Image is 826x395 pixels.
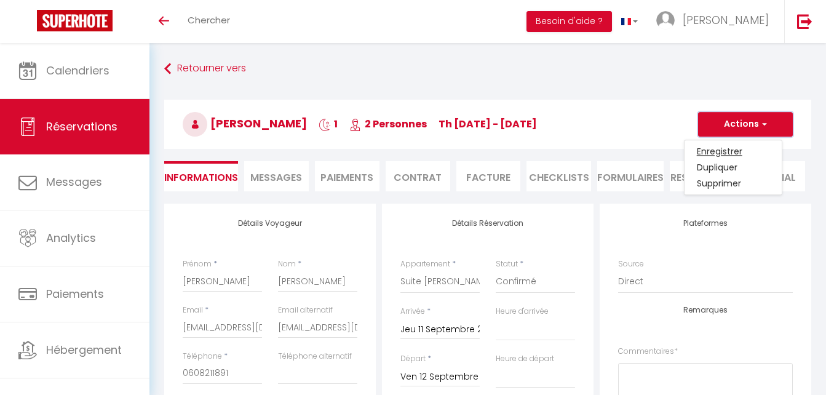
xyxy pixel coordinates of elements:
[774,340,817,386] iframe: Chat
[164,161,238,191] li: Informations
[46,230,96,245] span: Analytics
[656,11,675,30] img: ...
[46,286,104,301] span: Paiements
[315,161,379,191] li: Paiements
[526,11,612,32] button: Besoin d'aide ?
[496,258,518,270] label: Statut
[319,117,338,131] span: 1
[278,351,352,362] label: Téléphone alternatif
[685,143,782,159] a: Enregistrer
[183,305,203,316] label: Email
[46,119,117,134] span: Réservations
[188,14,230,26] span: Chercher
[597,161,664,191] li: FORMULAIRES
[183,351,222,362] label: Téléphone
[496,306,549,317] label: Heure d'arrivée
[278,258,296,270] label: Nom
[183,116,307,131] span: [PERSON_NAME]
[46,342,122,357] span: Hébergement
[439,117,537,131] span: Th [DATE] - [DATE]
[496,353,554,365] label: Heure de départ
[183,258,212,270] label: Prénom
[618,306,793,314] h4: Remarques
[683,12,769,28] span: [PERSON_NAME]
[37,10,113,31] img: Super Booking
[46,174,102,190] span: Messages
[400,258,450,270] label: Appartement
[618,258,644,270] label: Source
[698,112,793,137] button: Actions
[278,305,333,316] label: Email alternatif
[386,161,450,191] li: Contrat
[164,58,811,80] a: Retourner vers
[618,219,793,228] h4: Plateformes
[46,63,109,78] span: Calendriers
[670,161,734,191] li: Ressources
[400,219,575,228] h4: Détails Réservation
[456,161,521,191] li: Facture
[526,161,591,191] li: CHECKLISTS
[10,5,47,42] button: Ouvrir le widget de chat LiveChat
[400,353,426,365] label: Départ
[618,346,678,357] label: Commentaires
[183,219,357,228] h4: Détails Voyageur
[685,175,782,191] a: Supprimer
[400,306,425,317] label: Arrivée
[349,117,427,131] span: 2 Personnes
[797,14,812,29] img: logout
[250,170,302,185] span: Messages
[685,159,782,175] a: Dupliquer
